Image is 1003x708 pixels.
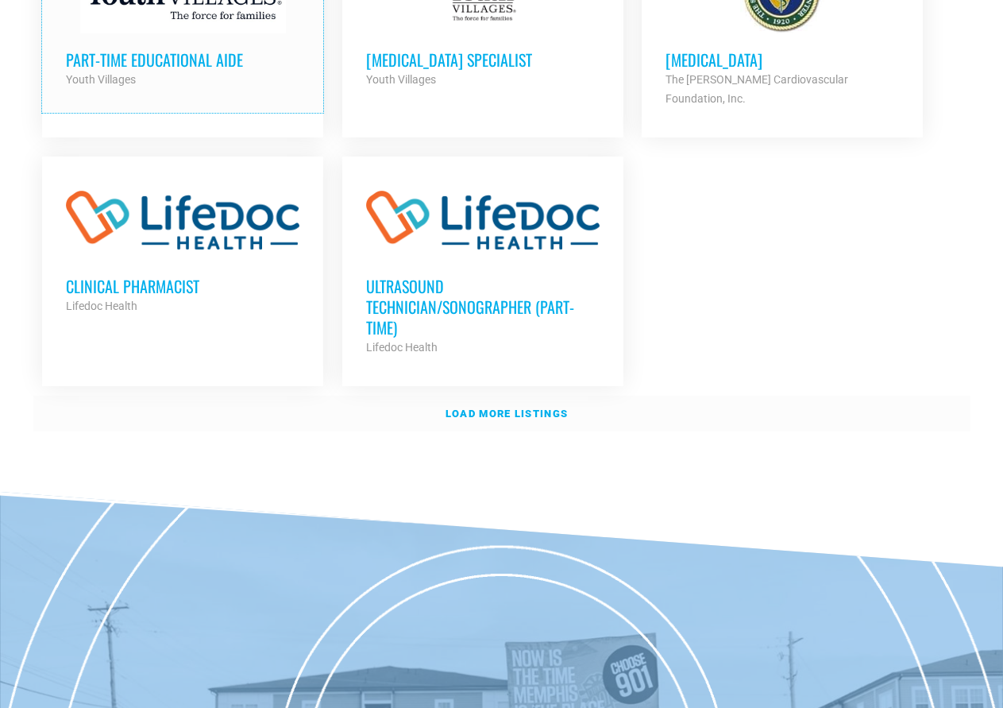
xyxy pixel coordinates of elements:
strong: Youth Villages [66,73,136,86]
a: Ultrasound Technician/Sonographer (Part-Time) Lifedoc Health [342,157,623,381]
strong: Load more listings [446,408,568,420]
h3: Clinical Pharmacist [66,276,299,296]
strong: The [PERSON_NAME] Cardiovascular Foundation, Inc. [665,73,848,105]
h3: Part-Time Educational Aide [66,49,299,70]
h3: [MEDICAL_DATA] Specialist [366,49,600,70]
strong: Lifedoc Health [66,300,137,312]
h3: [MEDICAL_DATA] [665,49,899,70]
h3: Ultrasound Technician/Sonographer (Part-Time) [366,276,600,338]
a: Clinical Pharmacist Lifedoc Health [42,157,323,339]
a: Load more listings [33,396,970,432]
strong: Lifedoc Health [366,341,438,354]
strong: Youth Villages [366,73,436,86]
